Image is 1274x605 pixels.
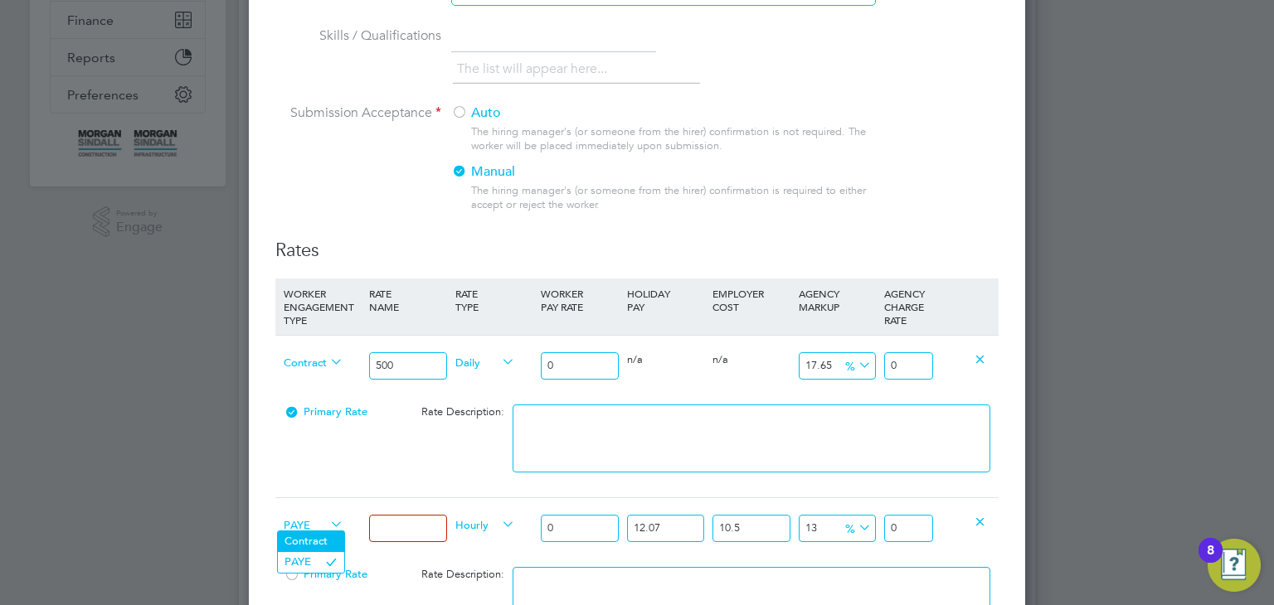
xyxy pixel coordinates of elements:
[421,404,504,419] span: Rate Description:
[365,278,450,322] div: RATE NAME
[451,104,862,122] label: Auto
[795,278,880,322] div: AGENCY MARKUP
[708,278,794,322] div: EMPLOYER COST
[455,515,515,533] span: Hourly
[537,278,622,322] div: WORKER PAY RATE
[839,356,873,374] span: %
[457,58,614,80] li: The list will appear here...
[451,278,537,322] div: RATE TYPE
[1208,539,1261,592] button: Open Resource Center, 8 new notifications
[712,352,728,366] span: n/a
[284,352,343,370] span: Contract
[880,278,937,335] div: AGENCY CHARGE RATE
[284,404,367,419] span: Primary Rate
[1207,550,1214,572] div: 8
[451,163,862,181] label: Manual
[284,567,367,581] span: Primary Rate
[280,278,365,335] div: WORKER ENGAGEMENT TYPE
[623,278,708,322] div: HOLIDAY PAY
[275,27,441,45] label: Skills / Qualifications
[284,515,343,533] span: PAYE
[275,104,441,122] label: Submission Acceptance
[278,531,344,552] li: Contract
[278,552,344,573] li: PAYE
[627,352,643,366] span: n/a
[471,125,874,153] div: The hiring manager's (or someone from the hirer) confirmation is not required. The worker will be...
[471,184,874,212] div: The hiring manager's (or someone from the hirer) confirmation is required to either accept or rej...
[839,518,873,536] span: %
[455,352,515,370] span: Daily
[275,239,999,263] h3: Rates
[421,567,504,581] span: Rate Description:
